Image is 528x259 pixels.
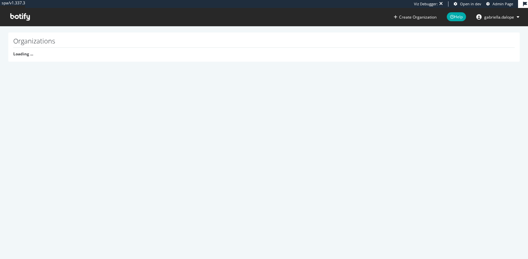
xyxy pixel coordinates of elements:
span: Open in dev [460,1,481,6]
a: Open in dev [454,1,481,7]
span: gabriella.dalope [484,14,514,20]
div: Viz Debugger: [414,1,438,7]
button: Create Organization [393,14,437,20]
span: Help [447,12,466,21]
strong: Loading ... [13,51,33,57]
button: gabriella.dalope [471,12,525,22]
span: Admin Page [493,1,513,6]
a: Admin Page [486,1,513,7]
h1: Organizations [13,37,515,48]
